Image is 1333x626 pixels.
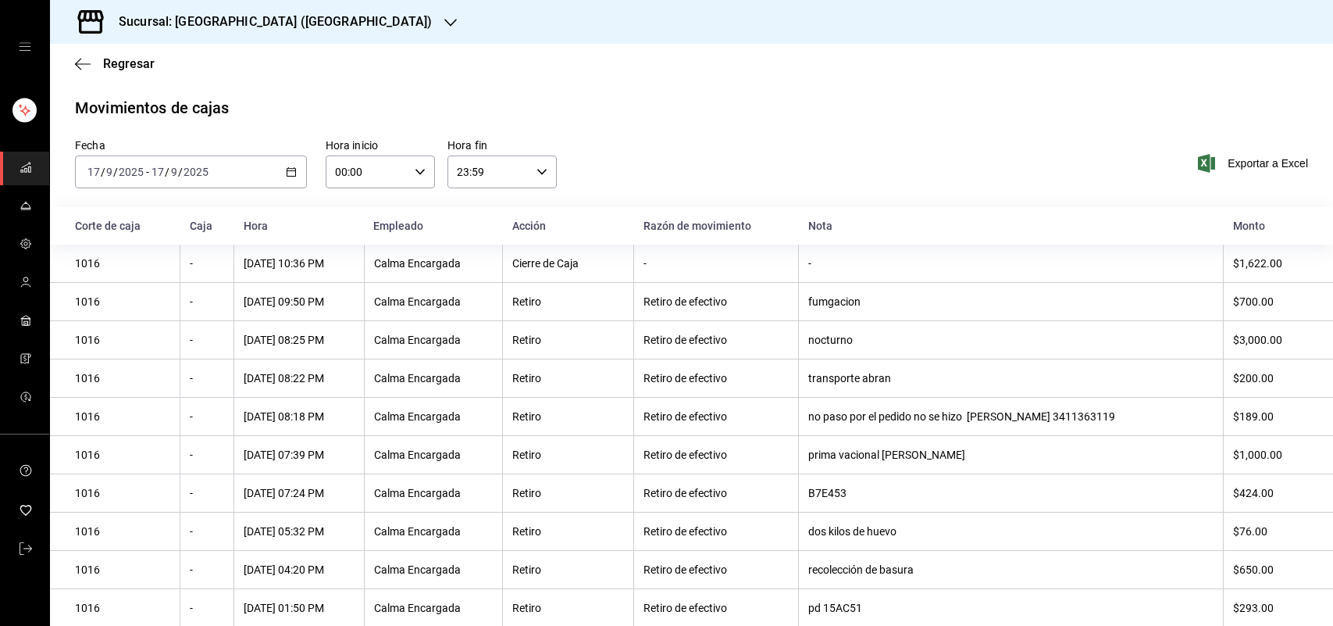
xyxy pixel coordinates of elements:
[374,334,493,346] div: Calma Encargada
[105,166,113,178] input: --
[75,140,307,151] label: Fecha
[75,525,170,538] div: 1016
[75,220,171,232] div: Corte de caja
[1233,449,1308,461] div: $1,000.00
[512,449,624,461] div: Retiro
[19,41,31,53] button: open drawer
[244,410,355,423] div: [DATE] 08:18 PM
[75,56,155,71] button: Regresar
[512,487,624,499] div: Retiro
[374,602,493,614] div: Calma Encargada
[643,410,789,423] div: Retiro de efectivo
[1233,295,1308,308] div: $700.00
[512,602,624,614] div: Retiro
[643,372,789,385] div: Retiro de efectivo
[190,602,224,614] div: -
[190,410,224,423] div: -
[643,487,789,499] div: Retiro de efectivo
[101,166,105,178] span: /
[75,257,170,270] div: 1016
[178,166,183,178] span: /
[165,166,169,178] span: /
[190,563,224,576] div: -
[808,449,1214,461] div: prima vacional [PERSON_NAME]
[808,295,1214,308] div: fumgacion
[151,166,165,178] input: --
[1233,410,1308,423] div: $189.00
[170,166,178,178] input: --
[447,140,557,151] label: Hora fin
[643,295,789,308] div: Retiro de efectivo
[1233,487,1308,499] div: $424.00
[512,372,624,385] div: Retiro
[643,602,789,614] div: Retiro de efectivo
[183,166,209,178] input: ----
[808,525,1214,538] div: dos kilos de huevo
[808,372,1214,385] div: transporte abran
[512,220,625,232] div: Acción
[512,334,624,346] div: Retiro
[244,602,355,614] div: [DATE] 01:50 PM
[118,166,144,178] input: ----
[75,410,170,423] div: 1016
[190,487,224,499] div: -
[643,563,789,576] div: Retiro de efectivo
[190,295,224,308] div: -
[512,525,624,538] div: Retiro
[808,487,1214,499] div: B7E453
[244,449,355,461] div: [DATE] 07:39 PM
[643,334,789,346] div: Retiro de efectivo
[244,487,355,499] div: [DATE] 07:24 PM
[1233,372,1308,385] div: $200.00
[1233,334,1308,346] div: $3,000.00
[1201,154,1308,173] button: Exportar a Excel
[75,602,170,614] div: 1016
[75,372,170,385] div: 1016
[75,96,230,120] div: Movimientos de cajas
[1233,563,1308,576] div: $650.00
[244,525,355,538] div: [DATE] 05:32 PM
[373,220,493,232] div: Empleado
[808,220,1214,232] div: Nota
[512,410,624,423] div: Retiro
[1233,525,1308,538] div: $76.00
[244,372,355,385] div: [DATE] 08:22 PM
[75,563,170,576] div: 1016
[244,257,355,270] div: [DATE] 10:36 PM
[190,525,224,538] div: -
[113,166,118,178] span: /
[75,449,170,461] div: 1016
[808,410,1214,423] div: no paso por el pedido no se hizo [PERSON_NAME] 3411363119
[103,56,155,71] span: Regresar
[190,334,224,346] div: -
[190,220,225,232] div: Caja
[106,13,432,31] h3: Sucursal: [GEOGRAPHIC_DATA] ([GEOGRAPHIC_DATA])
[244,220,355,232] div: Hora
[75,334,170,346] div: 1016
[374,295,493,308] div: Calma Encargada
[643,525,789,538] div: Retiro de efectivo
[374,563,493,576] div: Calma Encargada
[244,295,355,308] div: [DATE] 09:50 PM
[146,166,149,178] span: -
[808,563,1214,576] div: recolección de basura
[244,563,355,576] div: [DATE] 04:20 PM
[374,257,493,270] div: Calma Encargada
[512,563,624,576] div: Retiro
[808,334,1214,346] div: nocturno
[1233,220,1308,232] div: Monto
[808,257,1214,270] div: -
[374,372,493,385] div: Calma Encargada
[190,257,224,270] div: -
[75,487,170,499] div: 1016
[87,166,101,178] input: --
[374,410,493,423] div: Calma Encargada
[374,449,493,461] div: Calma Encargada
[808,602,1214,614] div: pd 15AC51
[326,140,435,151] label: Hora inicio
[244,334,355,346] div: [DATE] 08:25 PM
[374,525,493,538] div: Calma Encargada
[512,257,624,270] div: Cierre de Caja
[190,449,224,461] div: -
